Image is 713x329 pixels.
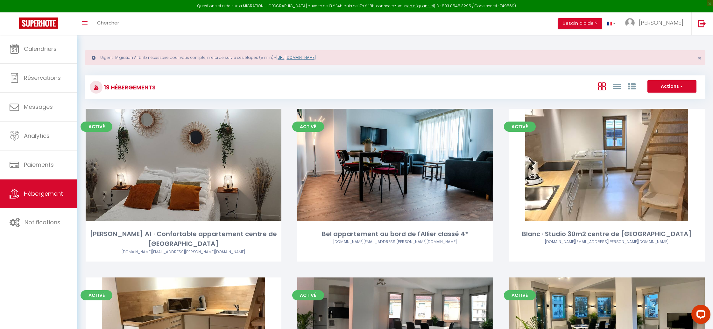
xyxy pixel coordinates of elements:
[504,122,536,132] span: Activé
[509,239,705,245] div: Airbnb
[24,74,61,82] span: Réservations
[613,81,621,91] a: Vue en Liste
[24,103,53,111] span: Messages
[698,54,701,62] span: ×
[97,19,119,26] span: Chercher
[86,249,281,255] div: Airbnb
[407,3,434,9] a: en cliquant ici
[24,161,54,169] span: Paiements
[504,290,536,300] span: Activé
[24,45,57,53] span: Calendriers
[92,12,124,35] a: Chercher
[81,122,112,132] span: Activé
[102,80,156,94] h3: 19 Hébergements
[85,50,705,65] div: Urgent : Migration Airbnb nécessaire pour votre compte, merci de suivre ces étapes (5 min) -
[509,229,705,239] div: Blanc · Studio 30m2 centre de [GEOGRAPHIC_DATA]
[25,218,60,226] span: Notifications
[24,190,63,198] span: Hébergement
[628,81,636,91] a: Vue par Groupe
[558,18,602,29] button: Besoin d'aide ?
[297,229,493,239] div: Bel appartement au bord de l'Allier classé 4*
[19,17,58,29] img: Super Booking
[297,239,493,245] div: Airbnb
[292,122,324,132] span: Activé
[24,132,50,140] span: Analytics
[625,18,635,28] img: ...
[686,302,713,329] iframe: LiveChat chat widget
[588,158,626,171] a: Editer
[276,55,316,60] a: [URL][DOMAIN_NAME]
[598,81,606,91] a: Vue en Box
[698,19,706,27] img: logout
[376,158,414,171] a: Editer
[292,290,324,300] span: Activé
[647,80,696,93] button: Actions
[164,158,202,171] a: Editer
[81,290,112,300] span: Activé
[620,12,691,35] a: ... [PERSON_NAME]
[698,55,701,61] button: Close
[86,229,281,249] div: [PERSON_NAME] A1 · Confortable appartement centre de [GEOGRAPHIC_DATA]
[639,19,683,27] span: [PERSON_NAME]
